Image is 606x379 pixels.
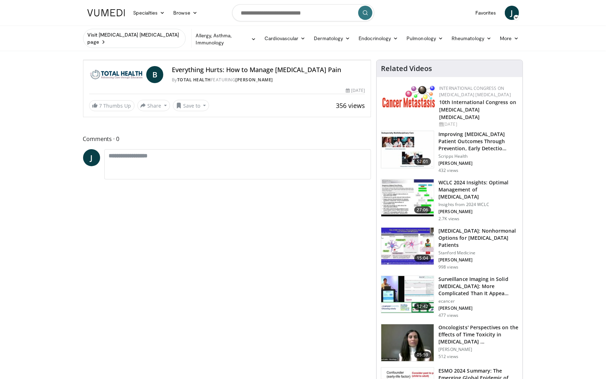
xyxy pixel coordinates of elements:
[414,303,431,310] span: 12:42
[438,202,518,207] p: Insights from 2024 WCLC
[354,31,402,45] a: Endocrinology
[129,6,169,20] a: Specialties
[414,351,431,358] span: 05:59
[438,324,518,345] h3: Oncologists' Perspectives on the Effects of Time Toxicity in [MEDICAL_DATA] …
[381,276,434,313] img: 63598d14-b5ad-402f-9d79-6cc0506b6ebe.150x105_q85_crop-smart_upscale.jpg
[169,6,202,20] a: Browse
[438,305,518,311] p: [PERSON_NAME]
[381,179,518,222] a: 27:06 WCLC 2024 Insights: Optimal Management of [MEDICAL_DATA] Insights from 2024 WCLC [PERSON_NA...
[83,134,371,144] span: Comments 0
[402,31,447,45] a: Pulmonology
[438,131,518,152] h3: Improving [MEDICAL_DATA] Patient Outcomes Through Prevention, Early Detectio…
[496,31,523,45] a: More
[381,228,434,265] img: 17c7b23e-a2ae-4ec4-982d-90d85294c799.150x105_q85_crop-smart_upscale.jpg
[99,102,102,109] span: 7
[381,131,434,168] img: 4f85dfa1-0822-4f07-8de4-df5036dadd8b.150x105_q85_crop-smart_upscale.jpg
[439,121,517,128] div: [DATE]
[192,32,261,46] a: Allergy, Asthma, Immunology
[447,31,496,45] a: Rheumatology
[414,206,431,213] span: 27:06
[438,313,458,318] p: 477 views
[381,227,518,270] a: 15:04 [MEDICAL_DATA]: Nonhormonal Options for [MEDICAL_DATA] Patients Stanford Medicine [PERSON_N...
[414,255,431,262] span: 15:04
[439,99,516,120] a: 10th International Congress on [MEDICAL_DATA] [MEDICAL_DATA]
[381,179,434,216] img: 3a403bee-3229-45b3-a430-6154aa75147a.150x105_q85_crop-smart_upscale.jpg
[235,77,273,83] a: [PERSON_NAME]
[87,9,125,16] img: VuMedi Logo
[414,158,431,165] span: 52:01
[232,4,374,21] input: Search topics, interventions
[173,100,209,111] button: Save to
[438,264,458,270] p: 998 views
[438,298,518,304] p: ecancer
[439,85,511,98] a: International Congress on [MEDICAL_DATA] [MEDICAL_DATA]
[381,324,518,362] a: 05:59 Oncologists' Perspectives on the Effects of Time Toxicity in [MEDICAL_DATA] … [PERSON_NAME]...
[438,354,458,359] p: 512 views
[89,66,143,83] img: Total Health
[438,216,459,222] p: 2.7K views
[438,347,518,352] p: [PERSON_NAME]
[83,149,100,166] a: J
[381,64,432,73] h4: Related Videos
[89,100,135,111] a: 7 Thumbs Up
[146,66,163,83] a: B
[381,276,518,318] a: 12:42 Surveillance Imaging in Solid [MEDICAL_DATA]: More Complicated Than It Appea… ecancer [PERS...
[137,100,170,111] button: Share
[260,31,310,45] a: Cardiovascular
[336,101,365,110] span: 356 views
[172,77,365,83] div: By FEATURING
[438,168,458,173] p: 432 views
[438,257,518,263] p: [PERSON_NAME]
[438,153,518,159] p: Scripps Health
[172,66,365,74] h4: Everything Hurts: How to Manage [MEDICAL_DATA] Pain
[177,77,211,83] a: Total Health
[505,6,519,20] a: J
[381,324,434,361] img: 763920c6-bffa-4e62-9ba1-0259cbce83da.150x105_q85_crop-smart_upscale.jpg
[471,6,501,20] a: Favorites
[438,227,518,249] h3: [MEDICAL_DATA]: Nonhormonal Options for [MEDICAL_DATA] Patients
[438,179,518,200] h3: WCLC 2024 Insights: Optimal Management of [MEDICAL_DATA]
[438,209,518,215] p: [PERSON_NAME]
[83,29,186,48] a: Visit [MEDICAL_DATA] [MEDICAL_DATA] page
[310,31,355,45] a: Dermatology
[346,87,365,94] div: [DATE]
[381,131,518,173] a: 52:01 Improving [MEDICAL_DATA] Patient Outcomes Through Prevention, Early Detectio… Scripps Healt...
[438,161,518,166] p: [PERSON_NAME]
[438,276,518,297] h3: Surveillance Imaging in Solid [MEDICAL_DATA]: More Complicated Than It Appea…
[438,250,518,256] p: Stanford Medicine
[382,85,436,108] img: 6ff8bc22-9509-4454-a4f8-ac79dd3b8976.png.150x105_q85_autocrop_double_scale_upscale_version-0.2.png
